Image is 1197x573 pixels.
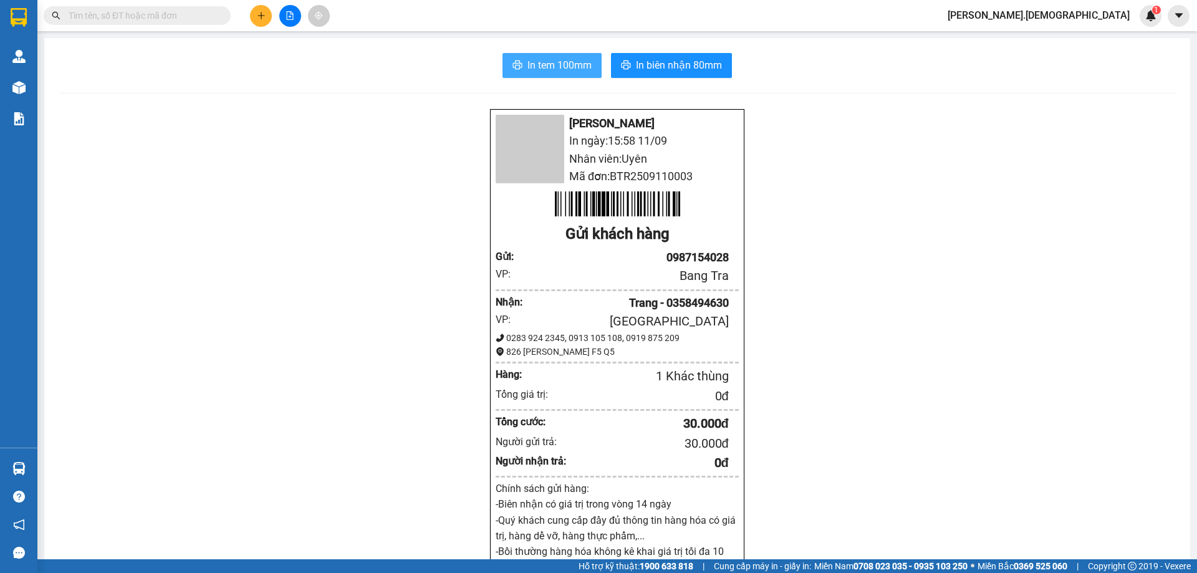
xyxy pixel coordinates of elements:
[567,387,729,406] div: 0 đ
[526,294,729,312] div: Trang - 0358494630
[117,79,132,92] span: CC
[502,53,602,78] button: printerIn tem 100mm
[11,41,110,58] div: 0973422239
[496,223,739,246] div: Gửi khách hàng
[496,132,739,150] li: In ngày: 15:58 11/09
[69,9,216,22] input: Tìm tên, số ĐT hoặc mã đơn
[512,60,522,72] span: printer
[257,11,266,20] span: plus
[567,414,729,433] div: 30.000 đ
[496,481,739,496] div: Chính sách gửi hàng:
[12,81,26,94] img: warehouse-icon
[286,11,294,20] span: file-add
[496,334,504,342] span: phone
[496,414,567,430] div: Tổng cước:
[1168,5,1190,27] button: caret-down
[1077,559,1079,573] span: |
[526,266,729,286] div: Bang Tra
[13,519,25,531] span: notification
[13,547,25,559] span: message
[527,57,592,73] span: In tem 100mm
[250,5,272,27] button: plus
[546,367,729,386] div: 1 Khác thùng
[1128,562,1137,571] span: copyright
[814,559,968,573] span: Miền Nam
[52,11,60,20] span: search
[1154,6,1158,14] span: 1
[496,150,739,168] li: Nhân viên: Uyên
[938,7,1140,23] span: [PERSON_NAME].[DEMOGRAPHIC_DATA]
[496,453,567,469] div: Người nhận trả:
[611,53,732,78] button: printerIn biên nhận 80mm
[11,12,30,25] span: Gửi:
[978,559,1067,573] span: Miền Bắc
[496,345,739,359] div: 826 [PERSON_NAME] F5 Q5
[12,462,26,475] img: warehouse-icon
[496,513,739,544] p: -Quý khách cung cấp đầy đủ thông tin hàng hóa có giá trị, hàng dể vỡ, hàng thực phẩm,...
[496,312,526,327] div: VP:
[314,11,323,20] span: aim
[567,453,729,473] div: 0 đ
[496,496,739,512] p: -Biên nhận có giá trị trong vòng 14 ngày
[308,5,330,27] button: aim
[640,561,693,571] strong: 1900 633 818
[526,312,729,331] div: [GEOGRAPHIC_DATA]
[496,331,739,345] div: 0283 924 2345, 0913 105 108, 0919 875 209
[853,561,968,571] strong: 0708 023 035 - 0935 103 250
[496,168,739,185] li: Mã đơn: BTR2509110003
[119,54,246,71] div: 0917344959
[12,50,26,63] img: warehouse-icon
[496,294,526,310] div: Nhận :
[119,39,246,54] div: vinh
[1145,10,1156,21] img: icon-new-feature
[119,11,149,24] span: Nhận:
[496,347,504,356] span: environment
[579,559,693,573] span: Hỗ trợ kỹ thuật:
[636,57,722,73] span: In biên nhận 80mm
[279,5,301,27] button: file-add
[13,491,25,503] span: question-circle
[496,367,546,382] div: Hàng:
[12,112,26,125] img: solution-icon
[496,266,526,282] div: VP:
[1014,561,1067,571] strong: 0369 525 060
[526,249,729,266] div: 0987154028
[11,26,110,41] div: Cô Tới
[11,8,27,27] img: logo-vxr
[703,559,704,573] span: |
[567,434,729,453] div: 30.000 đ
[1173,10,1185,21] span: caret-down
[496,249,526,264] div: Gửi :
[119,11,246,39] div: [GEOGRAPHIC_DATA]
[621,60,631,72] span: printer
[496,387,567,402] div: Tổng giá trị:
[496,434,567,450] div: Người gửi trả:
[714,559,811,573] span: Cung cấp máy in - giấy in:
[971,564,974,569] span: ⚪️
[1152,6,1161,14] sup: 1
[11,11,110,26] div: Bang Tra
[496,115,739,132] li: [PERSON_NAME]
